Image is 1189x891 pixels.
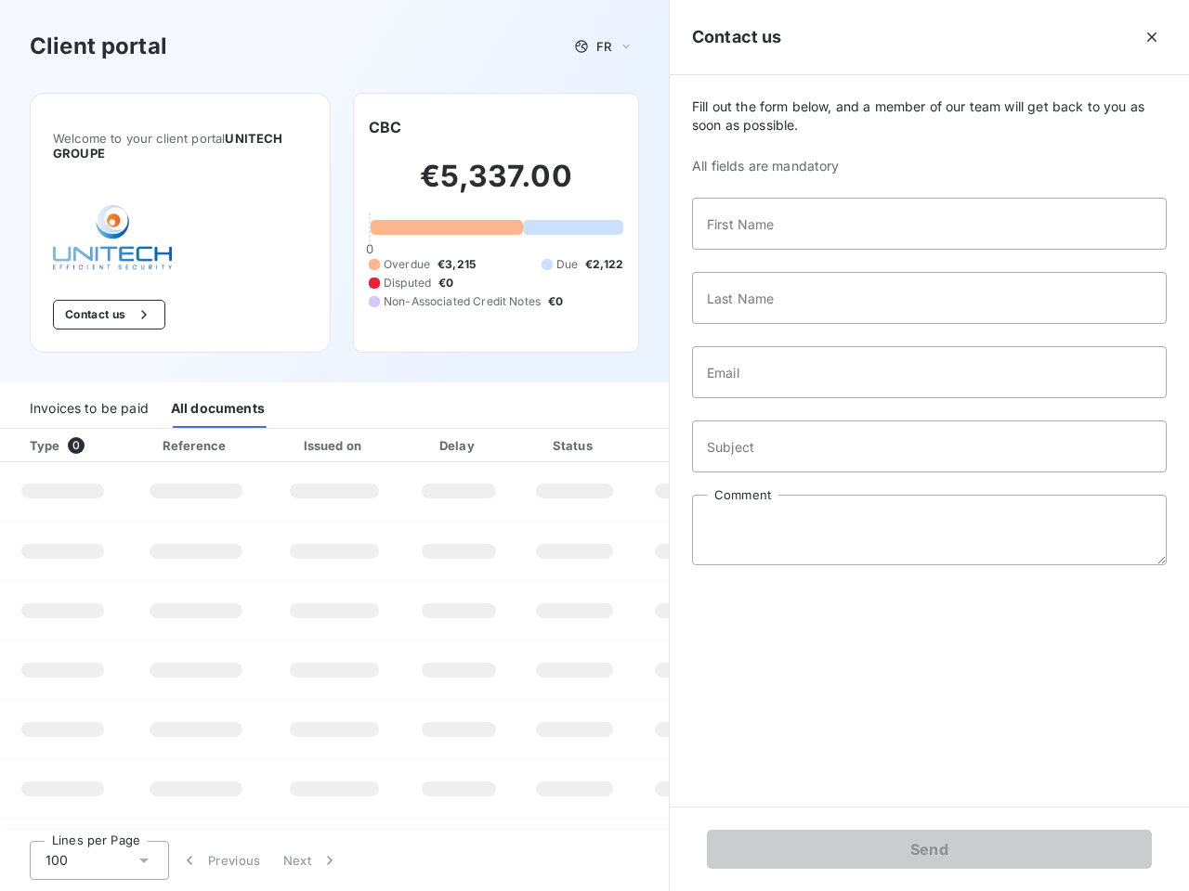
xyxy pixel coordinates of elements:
[366,241,373,256] span: 0
[384,293,541,310] span: Non-Associated Credit Notes
[384,256,430,273] span: Overdue
[53,205,172,270] img: Company logo
[270,436,399,455] div: Issued on
[53,300,165,329] button: Contact us
[68,437,85,454] span: 0
[46,851,68,870] span: 100
[519,436,630,455] div: Status
[692,420,1167,472] input: placeholder
[692,272,1167,324] input: placeholder
[406,436,512,455] div: Delay
[596,39,611,54] span: FR
[692,157,1167,175] span: All fields are mandatory
[548,293,563,310] span: €0
[171,389,265,428] div: All documents
[272,841,350,880] button: Next
[19,436,122,455] div: Type
[384,275,431,291] span: Disputed
[692,97,1167,135] span: Fill out the form below, and a member of our team will get back to you as soon as possible.
[369,116,401,138] h6: CBC
[637,436,756,455] div: Amount
[585,256,623,273] span: €2,122
[556,256,578,273] span: Due
[53,131,282,161] span: UNITECH GROUPE
[438,256,476,273] span: €3,215
[692,346,1167,398] input: placeholder
[438,275,453,291] span: €0
[30,389,149,428] div: Invoices to be paid
[707,830,1152,869] button: Send
[163,438,226,453] div: Reference
[53,131,307,161] span: Welcome to your client portal
[369,158,623,213] h2: €5,337.00
[30,30,167,63] h3: Client portal
[692,24,782,50] h5: Contact us
[692,198,1167,250] input: placeholder
[169,841,272,880] button: Previous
